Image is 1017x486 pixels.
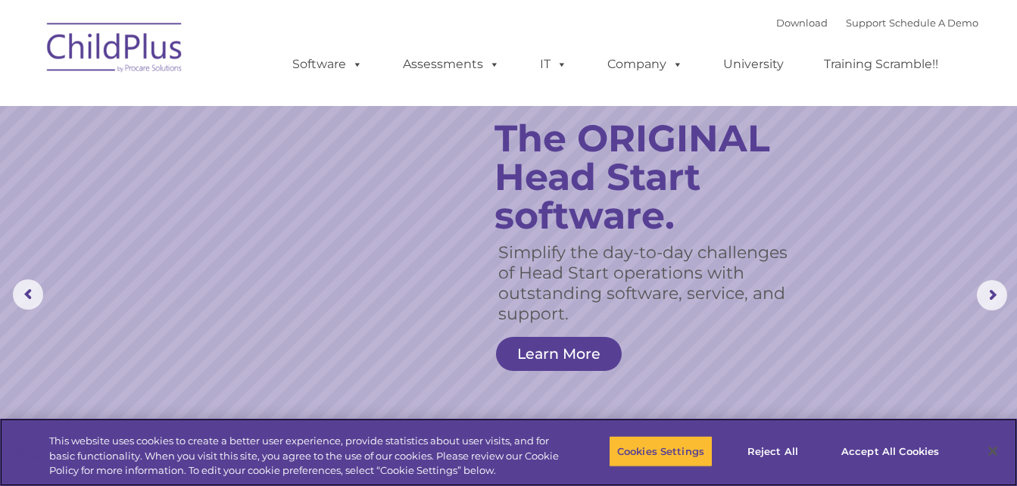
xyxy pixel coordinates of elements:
[211,162,275,173] span: Phone number
[39,12,191,88] img: ChildPlus by Procare Solutions
[725,435,820,467] button: Reject All
[388,49,515,79] a: Assessments
[49,434,560,478] div: This website uses cookies to create a better user experience, provide statistics about user visit...
[846,17,886,29] a: Support
[889,17,978,29] a: Schedule A Demo
[498,242,796,324] rs-layer: Simplify the day-to-day challenges of Head Start operations with outstanding software, service, a...
[496,337,622,371] a: Learn More
[277,49,378,79] a: Software
[592,49,698,79] a: Company
[976,435,1009,468] button: Close
[494,119,812,235] rs-layer: The ORIGINAL Head Start software.
[525,49,582,79] a: IT
[776,17,978,29] font: |
[708,49,799,79] a: University
[809,49,953,79] a: Training Scramble!!
[609,435,713,467] button: Cookies Settings
[833,435,947,467] button: Accept All Cookies
[776,17,828,29] a: Download
[211,100,257,111] span: Last name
